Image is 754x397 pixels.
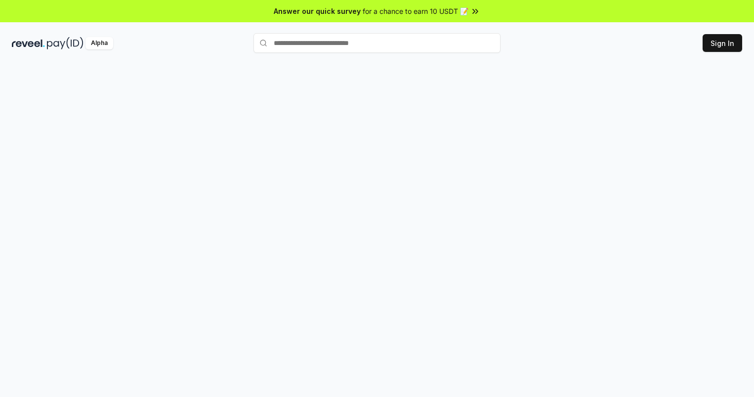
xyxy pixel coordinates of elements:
span: for a chance to earn 10 USDT 📝 [363,6,468,16]
img: pay_id [47,37,84,49]
button: Sign In [703,34,742,52]
img: reveel_dark [12,37,45,49]
div: Alpha [85,37,113,49]
span: Answer our quick survey [274,6,361,16]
